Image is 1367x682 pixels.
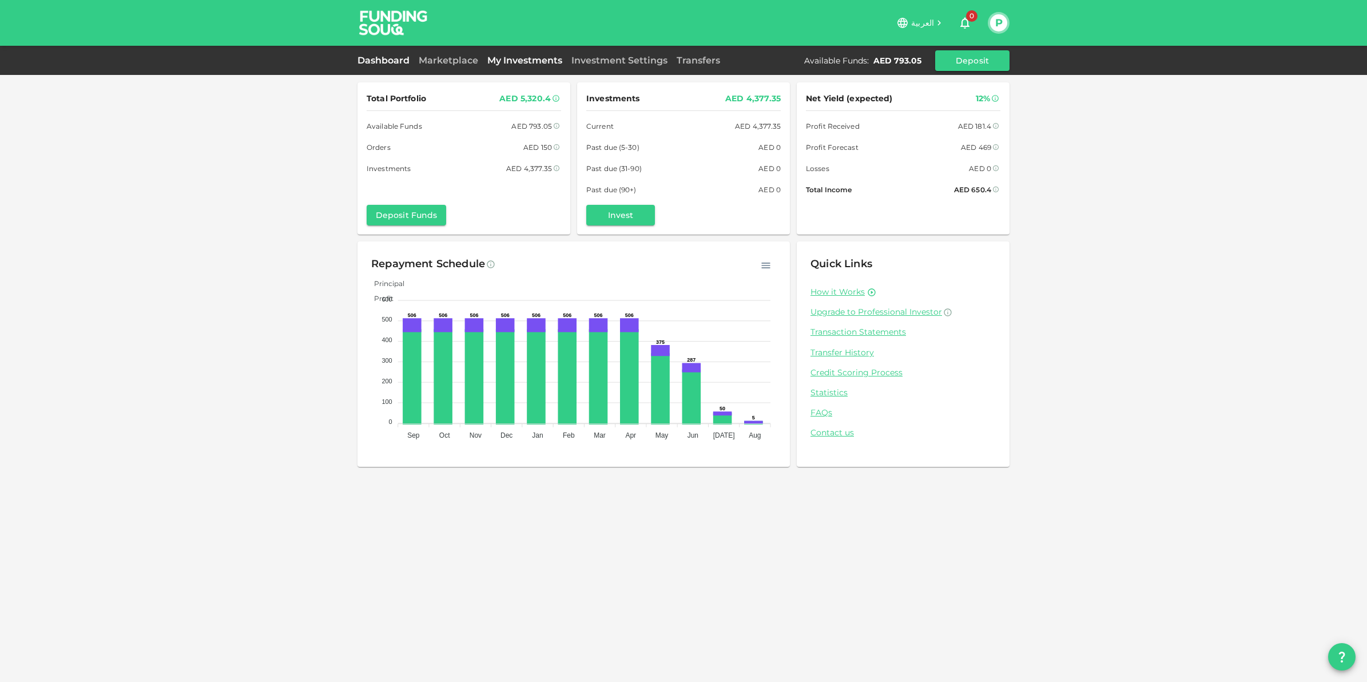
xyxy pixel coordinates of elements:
[470,431,482,439] tspan: Nov
[506,162,552,175] div: AED 4,377.35
[810,287,865,298] a: How it Works
[953,11,976,34] button: 0
[806,120,860,132] span: Profit Received
[625,431,636,439] tspan: Apr
[810,307,942,317] span: Upgrade to Professional Investor
[810,327,996,338] a: Transaction Statements
[735,120,781,132] div: AED 4,377.35
[804,55,869,66] div: Available Funds :
[806,184,852,196] span: Total Income
[567,55,672,66] a: Investment Settings
[439,431,450,439] tspan: Oct
[911,18,934,28] span: العربية
[810,407,996,418] a: FAQs
[713,431,735,439] tspan: [DATE]
[382,398,392,405] tspan: 100
[961,141,991,153] div: AED 469
[1328,643,1356,671] button: question
[532,431,543,439] tspan: Jan
[389,418,392,425] tspan: 0
[810,307,996,318] a: Upgrade to Professional Investor
[367,205,446,225] button: Deposit Funds
[586,205,655,225] button: Invest
[810,387,996,398] a: Statistics
[586,162,642,175] span: Past due (31-90)
[367,141,391,153] span: Orders
[958,120,991,132] div: AED 181.4
[586,141,639,153] span: Past due (5-30)
[382,357,392,364] tspan: 300
[725,92,781,106] div: AED 4,377.35
[367,92,426,106] span: Total Portfolio
[371,255,485,273] div: Repayment Schedule
[367,162,411,175] span: Investments
[758,184,781,196] div: AED 0
[414,55,483,66] a: Marketplace
[586,184,637,196] span: Past due (90+)
[500,431,512,439] tspan: Dec
[483,55,567,66] a: My Investments
[873,55,921,66] div: AED 793.05
[586,92,639,106] span: Investments
[382,336,392,343] tspan: 400
[806,141,859,153] span: Profit Forecast
[688,431,698,439] tspan: Jun
[749,431,761,439] tspan: Aug
[357,55,414,66] a: Dashboard
[523,141,552,153] div: AED 150
[810,257,872,270] span: Quick Links
[966,10,977,22] span: 0
[935,50,1010,71] button: Deposit
[976,92,990,106] div: 12%
[806,162,829,175] span: Losses
[382,378,392,384] tspan: 200
[499,92,551,106] div: AED 5,320.4
[655,431,669,439] tspan: May
[367,120,422,132] span: Available Funds
[407,431,420,439] tspan: Sep
[954,184,991,196] div: AED 650.4
[806,92,893,106] span: Net Yield (expected)
[365,294,394,303] span: Profit
[382,316,392,323] tspan: 500
[586,120,614,132] span: Current
[382,296,392,303] tspan: 600
[672,55,725,66] a: Transfers
[810,367,996,378] a: Credit Scoring Process
[563,431,575,439] tspan: Feb
[365,279,404,288] span: Principal
[758,141,781,153] div: AED 0
[990,14,1007,31] button: P
[810,427,996,438] a: Contact us
[810,347,996,358] a: Transfer History
[594,431,606,439] tspan: Mar
[511,120,552,132] div: AED 793.05
[758,162,781,175] div: AED 0
[969,162,991,175] div: AED 0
